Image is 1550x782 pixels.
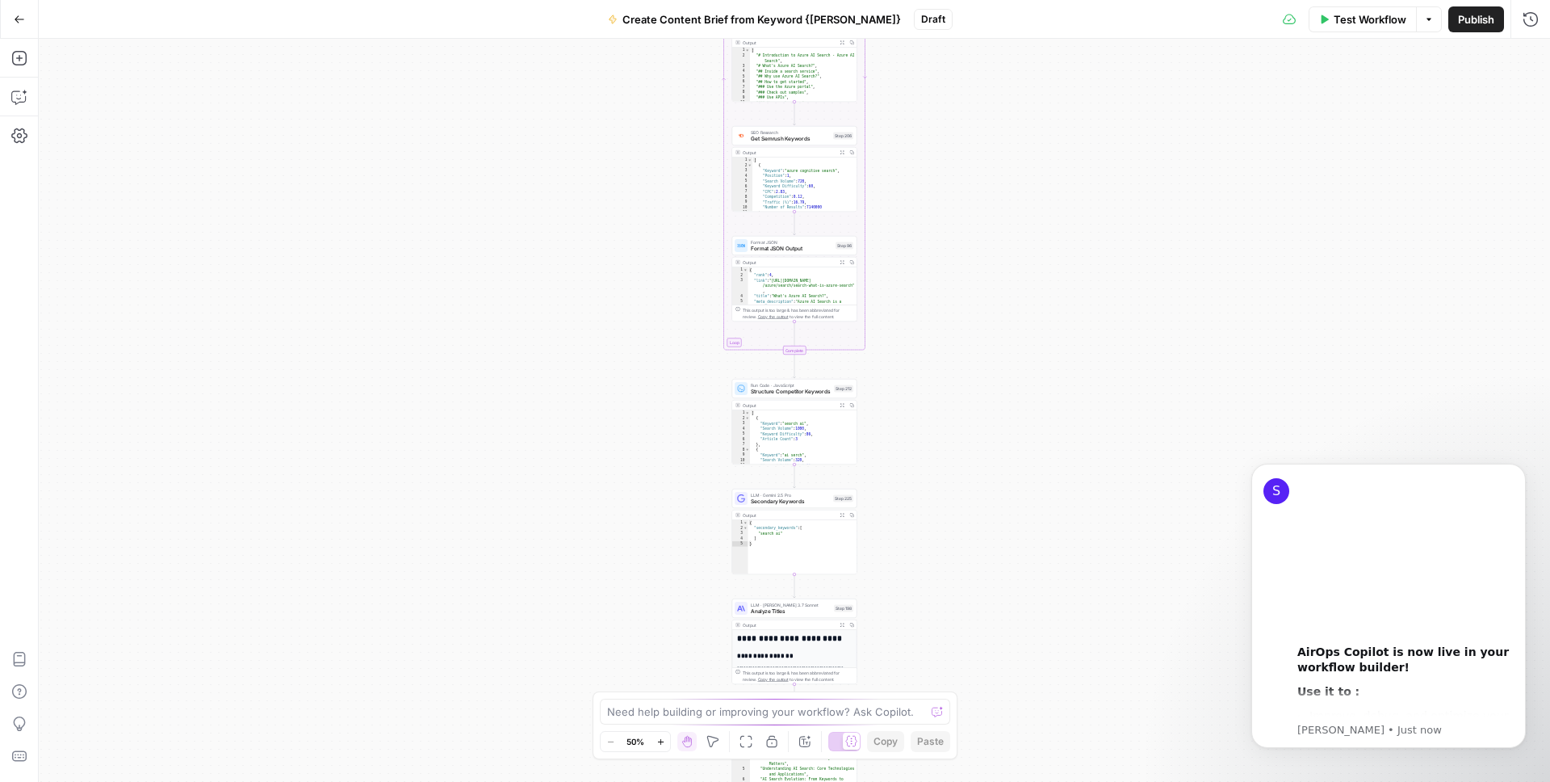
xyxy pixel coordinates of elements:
div: 2 [732,526,748,532]
div: 10 [732,100,750,106]
div: Step 96 [836,242,853,250]
div: Output [743,402,835,409]
g: Edge from step_198 to step_214 [794,684,796,708]
button: Copy [867,731,904,752]
div: 8 [732,90,750,95]
div: Complete [732,346,857,355]
div: 1 [732,267,748,273]
div: 4 [732,174,752,179]
span: Toggle code folding, rows 1 through 5 [744,520,748,526]
span: Toggle code folding, rows 2 through 11 [748,163,752,169]
div: This output is too large & has been abbreviated for review. to view the full content. [743,307,853,320]
span: Toggle code folding, rows 1 through 14 [745,410,750,416]
div: 5 [732,74,750,80]
div: 7 [732,442,750,448]
div: 2 [732,416,750,422]
span: LLM · Gemini 2.5 Pro [751,492,830,498]
div: 9 [732,200,752,205]
div: 11 [732,210,752,216]
button: Paste [911,731,950,752]
div: 1 [732,48,750,53]
div: 10 [732,458,750,464]
div: Complete [783,346,806,355]
div: 9 [732,95,750,101]
span: Get Semrush Keywords [751,135,830,143]
span: Draft [921,12,945,27]
span: Copy the output [758,677,789,682]
img: ey5lt04xp3nqzrimtu8q5fsyor3u [737,132,745,140]
g: Edge from step_192 to step_206 [794,102,796,125]
div: 5 [732,431,750,437]
div: Step 206 [833,132,853,140]
span: LLM · [PERSON_NAME] 3.7 Sonnet [751,602,831,608]
div: 2 [732,163,752,169]
div: This output is too large & has been abbreviated for review. to view the full content. [743,670,853,683]
div: Output[ "# Introduction to Azure AI Search - Azure AI Search", "# What's Azure AI Search?", "## I... [732,16,857,102]
div: Run Code · JavaScriptStructure Competitor KeywordsStep 212Output[ { "Keyword":"search ai", "Searc... [732,379,857,465]
button: Create Content Brief from Keyword {[PERSON_NAME]} [598,6,911,32]
div: 6 [732,79,750,85]
g: Edge from step_212 to step_225 [794,465,796,488]
div: Step 198 [834,605,853,612]
div: 9 [732,452,750,458]
div: 8 [732,195,752,200]
div: SEO ResearchGet Semrush KeywordsStep 206Output[ { "Keyword":"azure cognitive search", "Position":... [732,126,857,212]
div: 8 [732,448,750,453]
div: 1 [732,520,748,526]
div: 4 [732,756,750,767]
span: Format JSON [751,239,832,246]
div: 10 [732,205,752,211]
iframe: Intercom notifications message [1227,439,1550,774]
div: 6 [732,437,750,443]
span: Format JSON Output [751,245,832,253]
div: 7 [732,85,750,90]
div: Output [743,259,835,266]
g: Edge from step_89-iteration-end to step_212 [794,355,796,378]
div: 4 [732,294,748,300]
div: Format JSONFormat JSON OutputStep 96Output{ "rank":4, "link":"[URL][DOMAIN_NAME] /azure/search/se... [732,236,857,322]
div: 4 [732,427,750,432]
span: 50% [626,735,644,748]
span: SEO Research [751,129,830,136]
div: 7 [732,189,752,195]
div: 3 [732,168,752,174]
span: Secondary Keywords [751,498,830,506]
button: Publish [1448,6,1504,32]
div: LLM · Gemini 2.5 ProSecondary KeywordsStep 225Output{ "secondary_keywords":[ "search ai" ]} [732,489,857,574]
span: Paste [917,734,944,749]
span: Toggle code folding, rows 1 through 992 [748,158,752,163]
span: Toggle code folding, rows 2 through 4 [744,526,748,532]
span: Toggle code folding, rows 1 through 13 [745,48,750,53]
div: 4 [732,69,750,74]
g: Edge from step_225 to step_198 [794,574,796,598]
div: 1 [732,158,752,163]
div: 5 [732,541,748,547]
span: Toggle code folding, rows 1 through 7 [744,267,748,273]
div: 3 [732,278,748,294]
div: 3 [732,531,748,536]
div: 6 [732,184,752,190]
div: 3 [732,64,750,69]
div: 5 [732,179,752,184]
div: Output [743,149,835,156]
div: 4 [732,536,748,542]
div: 5 [732,767,750,777]
div: Output [743,40,835,46]
span: Copy [873,734,898,749]
g: Edge from step_206 to step_96 [794,212,796,235]
span: Toggle code folding, rows 2 through 7 [745,416,750,422]
span: Structure Competitor Keywords [751,388,831,396]
span: Publish [1458,11,1494,27]
span: Analyze Titles [751,608,831,616]
span: Test Workflow [1334,11,1406,27]
span: Run Code · JavaScript [751,382,831,389]
div: 1 [732,410,750,416]
div: Output [743,512,835,519]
